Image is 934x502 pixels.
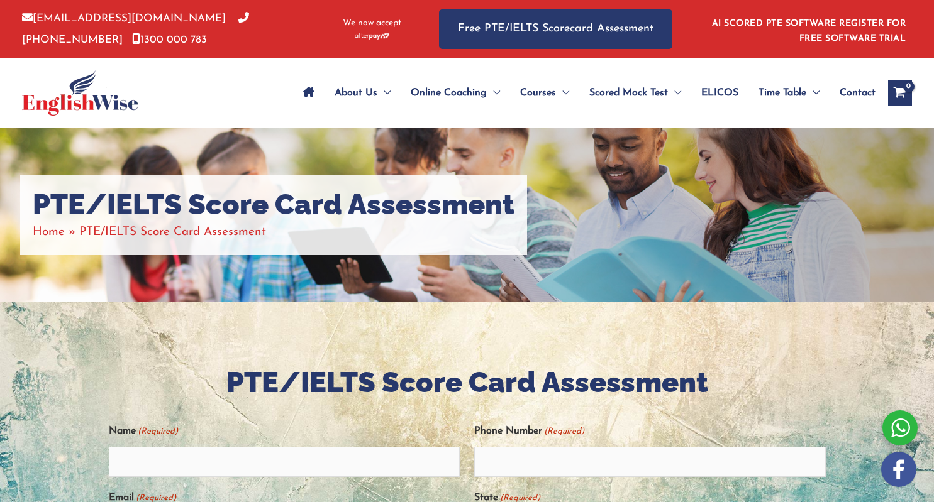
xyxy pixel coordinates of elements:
[22,13,226,24] a: [EMAIL_ADDRESS][DOMAIN_NAME]
[325,71,401,115] a: About UsMenu Toggle
[748,71,830,115] a: Time TableMenu Toggle
[474,421,584,442] label: Phone Number
[109,364,826,401] h2: PTE/IELTS Score Card Assessment
[109,421,178,442] label: Name
[411,71,487,115] span: Online Coaching
[712,19,906,43] a: AI SCORED PTE SOFTWARE REGISTER FOR FREE SOFTWARE TRIAL
[520,71,556,115] span: Courses
[33,226,65,238] a: Home
[510,71,579,115] a: CoursesMenu Toggle
[132,35,207,45] a: 1300 000 783
[691,71,748,115] a: ELICOS
[759,71,806,115] span: Time Table
[830,71,876,115] a: Contact
[22,70,138,116] img: cropped-ew-logo
[579,71,691,115] a: Scored Mock TestMenu Toggle
[704,9,912,50] aside: Header Widget 1
[33,222,514,243] nav: Breadcrumbs
[487,71,500,115] span: Menu Toggle
[543,421,585,442] span: (Required)
[79,226,266,238] span: PTE/IELTS Score Card Assessment
[888,80,912,106] a: View Shopping Cart, empty
[355,33,389,40] img: Afterpay-Logo
[840,71,876,115] span: Contact
[335,71,377,115] span: About Us
[589,71,668,115] span: Scored Mock Test
[22,13,249,45] a: [PHONE_NUMBER]
[806,71,820,115] span: Menu Toggle
[556,71,569,115] span: Menu Toggle
[439,9,672,49] a: Free PTE/IELTS Scorecard Assessment
[293,71,876,115] nav: Site Navigation: Main Menu
[343,17,401,30] span: We now accept
[668,71,681,115] span: Menu Toggle
[881,452,916,487] img: white-facebook.png
[33,188,514,222] h1: PTE/IELTS Score Card Assessment
[701,71,738,115] span: ELICOS
[401,71,510,115] a: Online CoachingMenu Toggle
[136,421,178,442] span: (Required)
[377,71,391,115] span: Menu Toggle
